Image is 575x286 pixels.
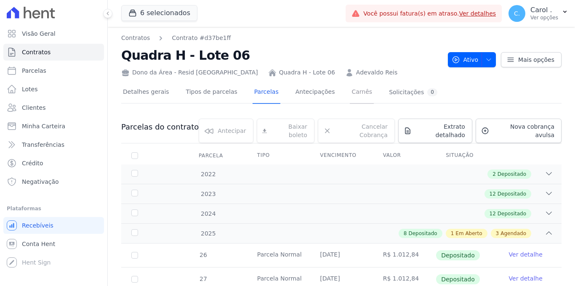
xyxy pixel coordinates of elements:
[518,56,554,64] span: Mais opções
[3,44,104,61] a: Contratos
[3,118,104,135] a: Minha Carteira
[247,147,310,164] th: Tipo
[415,122,465,139] span: Extrato detalhado
[22,240,55,248] span: Conta Hent
[509,274,543,283] a: Ver detalhe
[498,190,526,198] span: Depositado
[22,85,38,93] span: Lotes
[22,103,45,112] span: Clientes
[121,82,171,104] a: Detalhes gerais
[459,10,496,17] a: Ver detalhes
[3,136,104,153] a: Transferências
[121,46,441,65] h2: Quadra H - Lote 06
[490,210,496,217] span: 12
[253,82,280,104] a: Parcelas
[452,52,479,67] span: Ativo
[530,6,558,14] p: Carol .
[22,140,64,149] span: Transferências
[530,14,558,21] p: Ver opções
[7,204,101,214] div: Plataformas
[3,99,104,116] a: Clientes
[500,230,526,237] span: Agendado
[3,25,104,42] a: Visão Geral
[498,210,526,217] span: Depositado
[3,81,104,98] a: Lotes
[3,217,104,234] a: Recebíveis
[310,147,373,164] th: Vencimento
[310,244,373,267] td: [DATE]
[492,122,554,139] span: Nova cobrança avulsa
[451,230,454,237] span: 1
[496,230,499,237] span: 3
[448,52,496,67] button: Ativo
[409,230,437,237] span: Depositado
[356,68,397,77] a: Adevaldo Reis
[22,221,53,230] span: Recebíveis
[501,52,562,67] a: Mais opções
[404,230,407,237] span: 8
[455,230,482,237] span: Em Aberto
[509,250,543,259] a: Ver detalhe
[22,29,56,38] span: Visão Geral
[131,252,138,259] input: Só é possível selecionar pagamentos em aberto
[22,177,59,186] span: Negativação
[121,34,441,42] nav: Breadcrumb
[189,147,233,164] div: Parcela
[427,88,437,96] div: 0
[373,147,436,164] th: Valor
[498,170,526,178] span: Depositado
[3,155,104,172] a: Crédito
[121,5,197,21] button: 6 selecionados
[22,66,46,75] span: Parcelas
[476,119,562,143] a: Nova cobrança avulsa
[199,275,207,282] span: 27
[3,236,104,252] a: Conta Hent
[294,82,337,104] a: Antecipações
[121,122,199,132] h3: Parcelas do contrato
[22,48,51,56] span: Contratos
[3,173,104,190] a: Negativação
[389,88,437,96] div: Solicitações
[121,68,258,77] div: Dono da Área - Resid [GEOGRAPHIC_DATA]
[350,82,374,104] a: Carnês
[172,34,231,42] a: Contrato #d37be1ff
[22,159,43,167] span: Crédito
[199,252,207,258] span: 26
[247,244,310,267] td: Parcela Normal
[363,9,496,18] span: Você possui fatura(s) em atraso.
[502,2,575,25] button: C. Carol . Ver opções
[436,147,498,164] th: Situação
[121,34,150,42] a: Contratos
[436,250,480,260] span: Depositado
[398,119,472,143] a: Extrato detalhado
[131,276,138,283] input: Só é possível selecionar pagamentos em aberto
[184,82,239,104] a: Tipos de parcelas
[22,122,65,130] span: Minha Carteira
[373,244,436,267] td: R$ 1.012,84
[492,170,496,178] span: 2
[490,190,496,198] span: 12
[121,34,231,42] nav: Breadcrumb
[279,68,335,77] a: Quadra H - Lote 06
[387,82,439,104] a: Solicitações0
[514,11,520,16] span: C.
[436,274,480,284] span: Depositado
[3,62,104,79] a: Parcelas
